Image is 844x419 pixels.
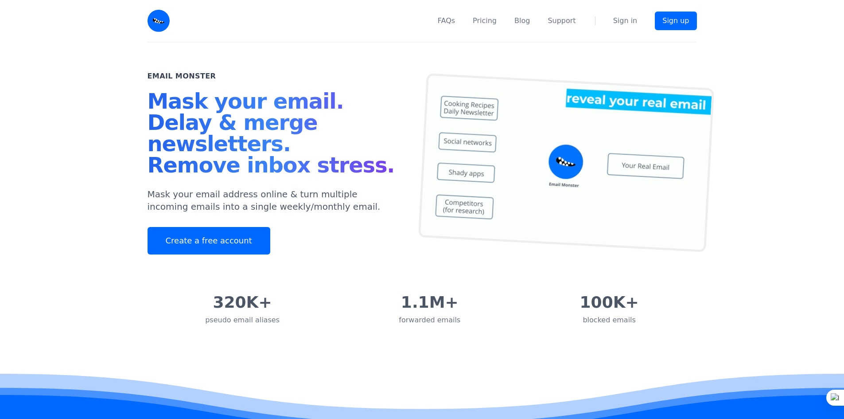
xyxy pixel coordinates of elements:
[399,315,460,325] div: forwarded emails
[514,16,530,26] a: Blog
[418,73,714,252] img: temp mail, free temporary mail, Temporary Email
[655,12,696,30] a: Sign up
[613,16,638,26] a: Sign in
[148,227,270,255] a: Create a free account
[205,294,280,311] div: 320K+
[148,10,170,32] img: Email Monster
[399,294,460,311] div: 1.1M+
[580,294,639,311] div: 100K+
[148,90,401,179] h1: Mask your email. Delay & merge newsletters. Remove inbox stress.
[148,188,401,213] p: Mask your email address online & turn multiple incoming emails into a single weekly/monthly email.
[148,71,216,82] h2: Email Monster
[473,16,497,26] a: Pricing
[580,315,639,325] div: blocked emails
[205,315,280,325] div: pseudo email aliases
[438,16,455,26] a: FAQs
[548,16,576,26] a: Support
